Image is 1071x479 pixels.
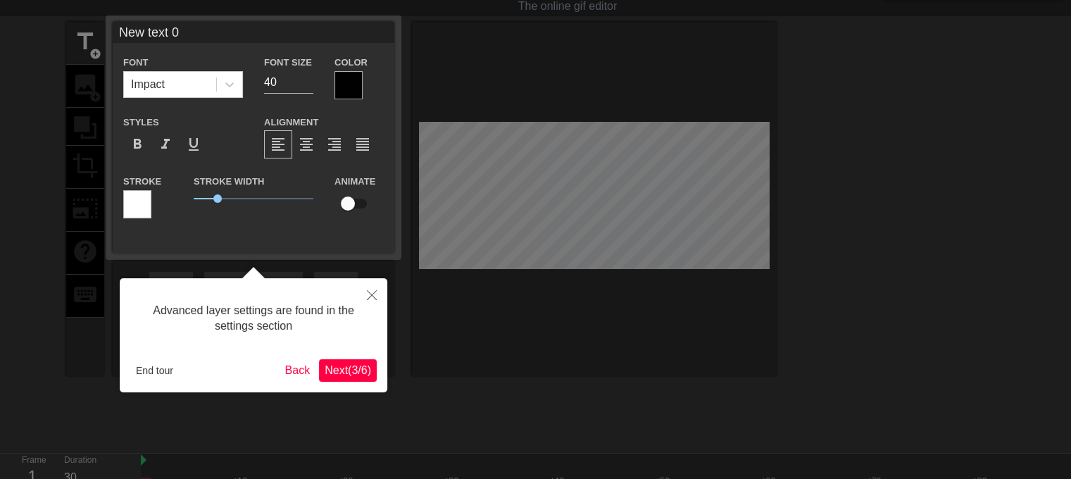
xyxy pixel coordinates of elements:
[325,364,371,376] span: Next ( 3 / 6 )
[130,360,179,381] button: End tour
[280,359,316,382] button: Back
[130,289,377,349] div: Advanced layer settings are found in the settings section
[356,278,387,311] button: Close
[319,359,377,382] button: Next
